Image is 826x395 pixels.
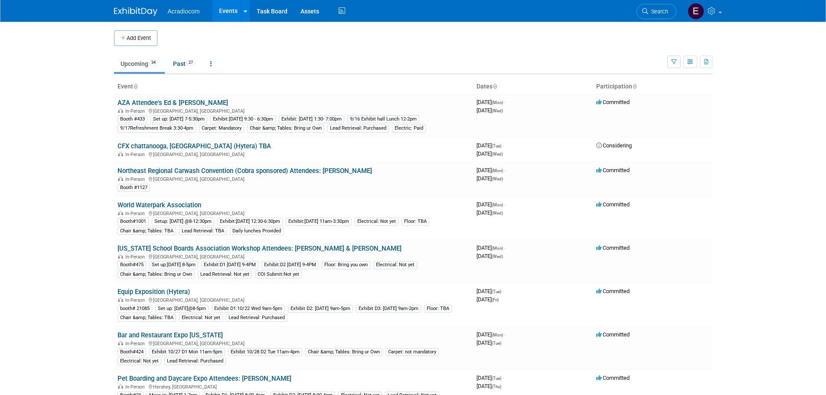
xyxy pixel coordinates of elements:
div: Exhibit:[DATE] 12:30-6:30pm [217,218,283,225]
span: In-Person [125,297,147,303]
a: Sort by Participation Type [632,83,637,90]
div: Carpet: Mandatory [199,124,244,132]
img: In-Person Event [118,384,123,388]
span: (Wed) [492,254,503,259]
span: (Mon) [492,100,503,105]
span: [DATE] [477,150,503,157]
img: In-Person Event [118,108,123,113]
div: Chair &amp; Tables: Bring ur Own [247,124,324,132]
div: Exhibit:D1 [DATE] 9-4PM [201,261,258,269]
span: [DATE] [477,167,506,173]
span: - [503,375,504,381]
div: Lead Retrieval: TBA [179,227,227,235]
div: Exhibit 10/28 D2 Tue 11am-4pm [228,348,302,356]
span: Committed [596,331,630,338]
span: (Fri) [492,297,499,302]
span: - [504,99,506,105]
span: Search [648,8,668,15]
span: 34 [149,59,158,66]
span: - [504,245,506,251]
img: In-Person Event [118,211,123,215]
span: In-Person [125,152,147,157]
a: Upcoming34 [114,55,165,72]
span: (Wed) [492,211,503,215]
div: Set up:[DATE] 8-5pm [149,261,198,269]
span: Committed [596,245,630,251]
img: In-Person Event [118,176,123,181]
span: [DATE] [477,340,501,346]
a: Sort by Start Date [493,83,497,90]
span: (Tue) [492,341,501,346]
span: Committed [596,99,630,105]
div: Electric: Paid [392,124,426,132]
a: Past27 [167,55,202,72]
span: Considering [596,142,632,149]
span: (Mon) [492,168,503,173]
div: Lead Retrieval: Purchased [164,357,226,365]
div: Lead Retrieval: Purchased [226,314,287,322]
span: [DATE] [477,288,504,294]
span: - [504,201,506,208]
span: [DATE] [477,375,504,381]
span: In-Person [125,211,147,216]
span: [DATE] [477,99,506,105]
div: Lead Retrieval: Not yet [198,271,252,278]
span: Committed [596,201,630,208]
span: (Wed) [492,176,503,181]
span: - [504,167,506,173]
div: [GEOGRAPHIC_DATA], [GEOGRAPHIC_DATA] [118,253,470,260]
div: Chair &amp; Tables: TBA [118,314,176,322]
span: (Mon) [492,202,503,207]
img: In-Person Event [118,341,123,345]
span: [DATE] [477,175,503,182]
img: In-Person Event [118,254,123,258]
div: Daily lunches Provided [230,227,284,235]
a: Bar and Restaurant Expo [US_STATE] [118,331,223,339]
span: 27 [186,59,196,66]
div: Booth#475 [118,261,146,269]
a: Sort by Event Name [133,83,137,90]
span: (Tue) [492,144,501,148]
span: (Thu) [492,384,501,389]
img: In-Person Event [118,297,123,302]
div: Set up: [DATE] 7-5:30pm [150,115,207,123]
img: In-Person Event [118,152,123,156]
span: [DATE] [477,201,506,208]
div: Floor: TBA [424,305,452,313]
div: Setup: [DATE] @8-12:30pm [152,218,214,225]
th: Dates [473,79,593,94]
div: Electrical: Not yet [373,261,417,269]
span: - [503,288,504,294]
span: (Wed) [492,152,503,157]
span: [DATE] [477,296,499,303]
span: [DATE] [477,107,503,114]
div: Booth #1127 [118,184,150,192]
span: In-Person [125,384,147,390]
div: [GEOGRAPHIC_DATA], [GEOGRAPHIC_DATA] [118,296,470,303]
a: [US_STATE] School Boards Association Workshop Attendees: [PERSON_NAME] & [PERSON_NAME] [118,245,402,252]
div: Exhibit D1:10/22 Wed 9am-5pm [212,305,285,313]
a: Equip Exposition (Hytera) [118,288,190,296]
div: Hershey, [GEOGRAPHIC_DATA] [118,383,470,390]
div: Booth#424 [118,348,146,356]
div: 9/17Refreshment Break 3:30-4pm [118,124,196,132]
span: In-Person [125,176,147,182]
span: In-Person [125,254,147,260]
div: [GEOGRAPHIC_DATA], [GEOGRAPHIC_DATA] [118,107,470,114]
div: Booth#1001 [118,218,149,225]
a: World Waterpark Association [118,201,201,209]
div: Lead Retrieval: Purchased [327,124,389,132]
div: [GEOGRAPHIC_DATA], [GEOGRAPHIC_DATA] [118,340,470,346]
div: Exhibit D3: [DATE] 9am-2pm [356,305,421,313]
a: Search [637,4,676,19]
div: Set up: [DATE]@8-5pm [155,305,209,313]
div: Electrical: Not yet [355,218,398,225]
span: Committed [596,167,630,173]
a: AZA Attendee's Ed & [PERSON_NAME] [118,99,228,107]
span: (Mon) [492,246,503,251]
div: Exhibit: [DATE] 1:30- 7:00pm [279,115,344,123]
div: Electrical: Not yet [179,314,223,322]
div: [GEOGRAPHIC_DATA], [GEOGRAPHIC_DATA] [118,209,470,216]
div: [GEOGRAPHIC_DATA], [GEOGRAPHIC_DATA] [118,175,470,182]
div: Exhibit 10/27 D1 Mon 11am-5pm [149,348,225,356]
